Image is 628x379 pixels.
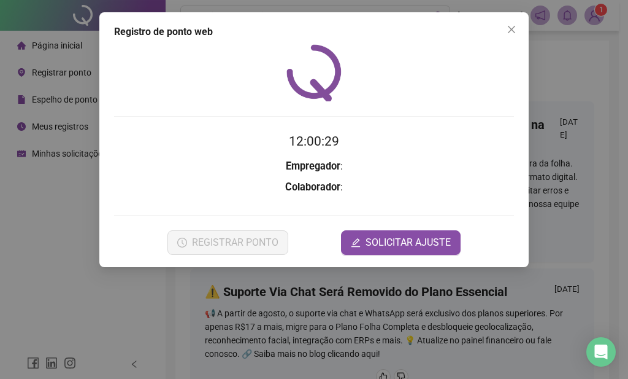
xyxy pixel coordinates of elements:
time: 12:00:29 [289,134,339,149]
h3: : [114,158,514,174]
strong: Empregador [286,160,340,172]
h3: : [114,179,514,195]
span: SOLICITAR AJUSTE [366,235,451,250]
div: Registro de ponto web [114,25,514,39]
span: close [507,25,516,34]
div: Open Intercom Messenger [586,337,616,367]
span: edit [351,238,361,248]
button: editSOLICITAR AJUSTE [341,230,461,255]
strong: Colaborador [285,181,340,193]
img: QRPoint [286,44,342,101]
button: REGISTRAR PONTO [167,230,288,255]
button: Close [502,20,521,39]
